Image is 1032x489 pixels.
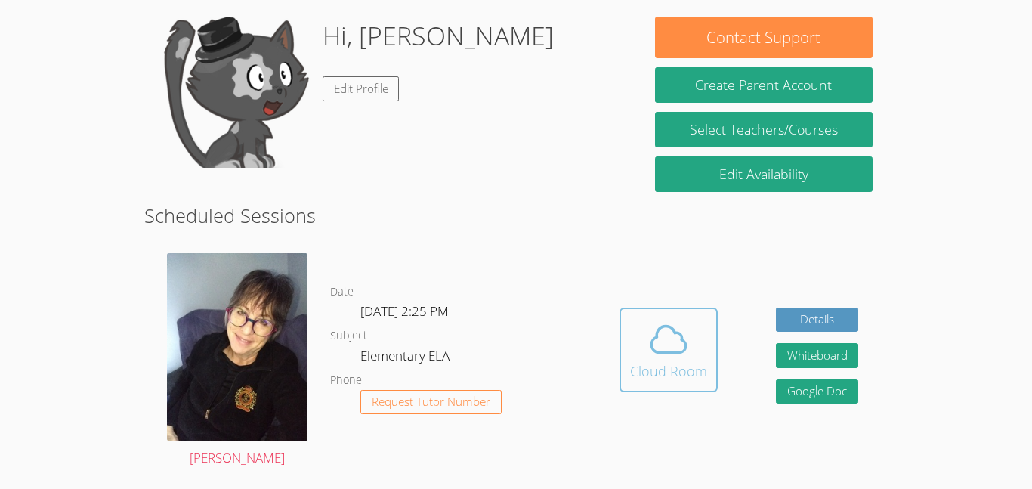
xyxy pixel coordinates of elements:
span: Request Tutor Number [372,396,490,407]
a: Select Teachers/Courses [655,112,873,147]
span: [DATE] 2:25 PM [360,302,449,320]
button: Contact Support [655,17,873,58]
a: Details [776,308,859,333]
div: Cloud Room [630,361,707,382]
dd: Elementary ELA [360,345,453,371]
h2: Scheduled Sessions [144,201,888,230]
button: Cloud Room [620,308,718,392]
button: Whiteboard [776,343,859,368]
a: Edit Availability [655,156,873,192]
dt: Date [330,283,354,302]
img: avatar.png [167,253,307,441]
button: Request Tutor Number [360,390,502,415]
h1: Hi, [PERSON_NAME] [323,17,554,55]
img: default.png [159,17,311,168]
a: [PERSON_NAME] [167,253,307,469]
a: Google Doc [776,379,859,404]
dt: Subject [330,327,367,345]
a: Edit Profile [323,76,400,101]
button: Create Parent Account [655,67,873,103]
dt: Phone [330,371,362,390]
